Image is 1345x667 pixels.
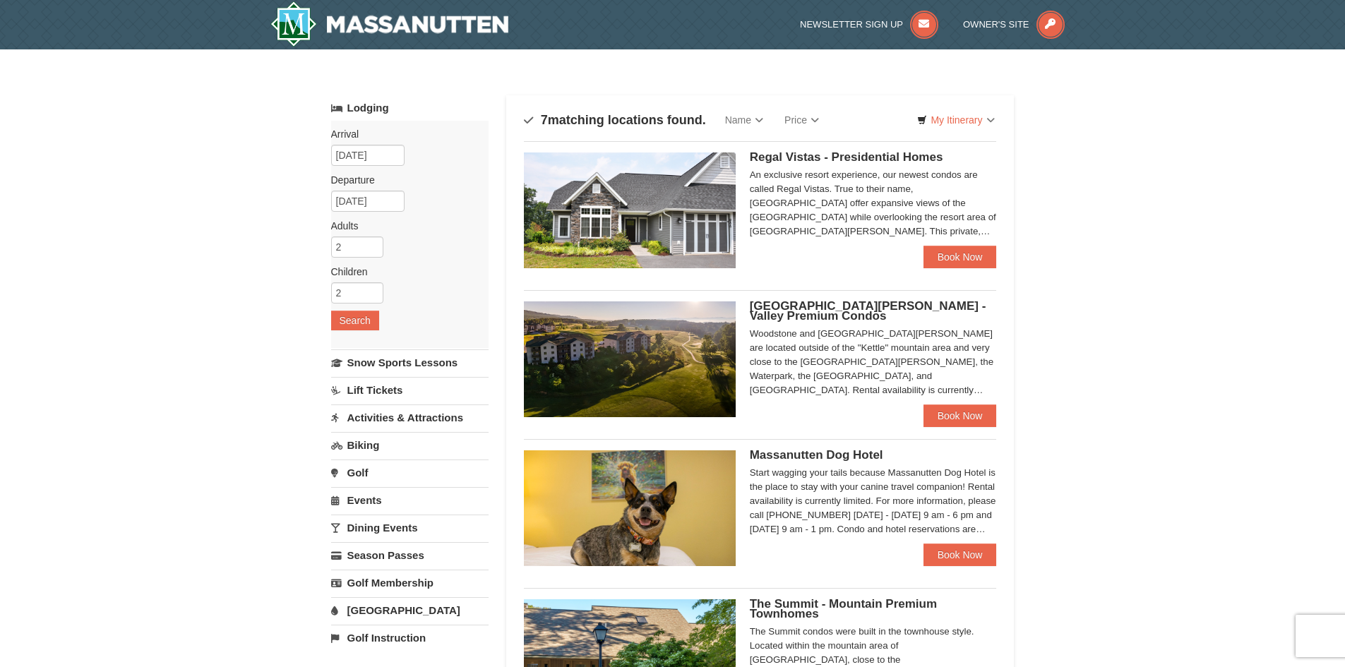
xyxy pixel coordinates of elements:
a: Golf Membership [331,570,489,596]
a: Massanutten Resort [270,1,509,47]
a: Price [774,106,830,134]
span: 7 [541,113,548,127]
img: 27428181-5-81c892a3.jpg [524,450,736,566]
a: Book Now [923,543,997,566]
a: Lodging [331,95,489,121]
span: Newsletter Sign Up [800,19,903,30]
img: 19218991-1-902409a9.jpg [524,152,736,268]
a: Name [715,106,774,134]
label: Children [331,265,478,279]
span: Owner's Site [963,19,1029,30]
a: Book Now [923,246,997,268]
h4: matching locations found. [524,113,706,127]
a: Biking [331,432,489,458]
div: Woodstone and [GEOGRAPHIC_DATA][PERSON_NAME] are located outside of the "Kettle" mountain area an... [750,327,997,397]
label: Departure [331,173,478,187]
a: Golf Instruction [331,625,489,651]
a: Book Now [923,404,997,427]
a: Snow Sports Lessons [331,349,489,375]
a: Dining Events [331,515,489,541]
img: Massanutten Resort Logo [270,1,509,47]
div: Start wagging your tails because Massanutten Dog Hotel is the place to stay with your canine trav... [750,466,997,536]
label: Arrival [331,127,478,141]
a: Owner's Site [963,19,1065,30]
a: Newsletter Sign Up [800,19,938,30]
a: Lift Tickets [331,377,489,403]
a: Season Passes [331,542,489,568]
label: Adults [331,219,478,233]
img: 19219041-4-ec11c166.jpg [524,301,736,417]
span: Regal Vistas - Presidential Homes [750,150,943,164]
span: Massanutten Dog Hotel [750,448,883,462]
a: Events [331,487,489,513]
span: The Summit - Mountain Premium Townhomes [750,597,937,620]
a: Activities & Attractions [331,404,489,431]
span: [GEOGRAPHIC_DATA][PERSON_NAME] - Valley Premium Condos [750,299,986,323]
a: [GEOGRAPHIC_DATA] [331,597,489,623]
a: Golf [331,459,489,486]
div: An exclusive resort experience, our newest condos are called Regal Vistas. True to their name, [G... [750,168,997,239]
button: Search [331,311,379,330]
a: My Itinerary [908,109,1003,131]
